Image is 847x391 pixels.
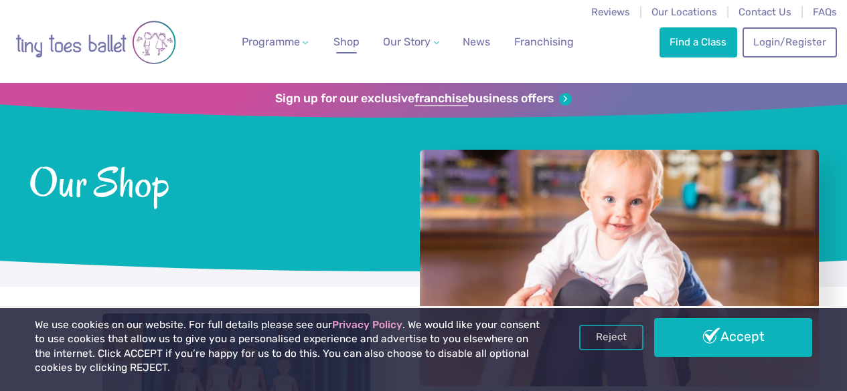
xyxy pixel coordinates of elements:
a: Franchising [509,29,579,55]
strong: franchise [414,92,468,106]
span: Programme [242,35,300,48]
a: FAQs [813,6,837,18]
a: Our Story [378,29,445,55]
a: Find a Class [660,27,737,57]
a: Login/Register [743,27,836,57]
span: Shop [333,35,360,48]
span: Our Shop [29,156,384,205]
a: Accept [654,318,812,357]
span: Franchising [514,35,574,48]
a: Programme [236,29,314,55]
img: tiny toes ballet [15,9,176,76]
a: Reject [579,325,643,350]
a: Shop [328,29,365,55]
span: Our Story [383,35,431,48]
a: Our Locations [651,6,717,18]
a: Reviews [591,6,630,18]
a: Contact Us [739,6,791,18]
a: Privacy Policy [332,319,402,331]
a: News [457,29,495,55]
span: News [463,35,490,48]
p: We use cookies on our website. For full details please see our . We would like your consent to us... [35,318,540,376]
a: Sign up for our exclusivefranchisebusiness offers [275,92,572,106]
